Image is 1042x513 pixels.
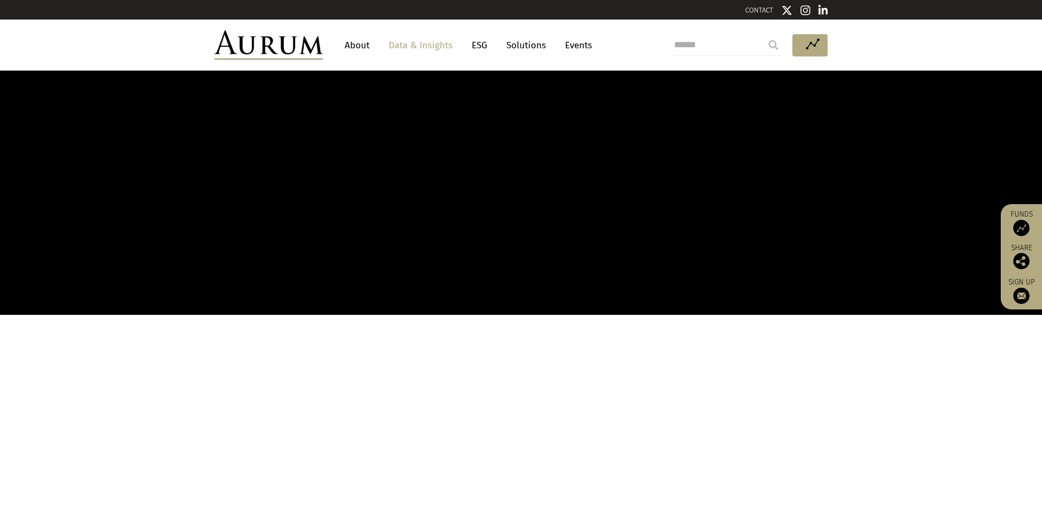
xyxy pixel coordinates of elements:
a: Data & Insights [383,35,458,55]
img: Share this post [1013,253,1030,269]
a: Funds [1006,210,1037,236]
a: Sign up [1006,277,1037,304]
img: Linkedin icon [818,5,828,16]
img: Twitter icon [781,5,792,16]
img: Instagram icon [800,5,810,16]
a: Solutions [501,35,551,55]
a: Events [560,35,592,55]
img: Access Funds [1013,220,1030,236]
img: Aurum [214,30,323,60]
a: CONTACT [745,6,773,14]
img: Sign up to our newsletter [1013,288,1030,304]
div: Share [1006,244,1037,269]
a: ESG [466,35,493,55]
input: Submit [763,34,784,56]
a: About [339,35,375,55]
